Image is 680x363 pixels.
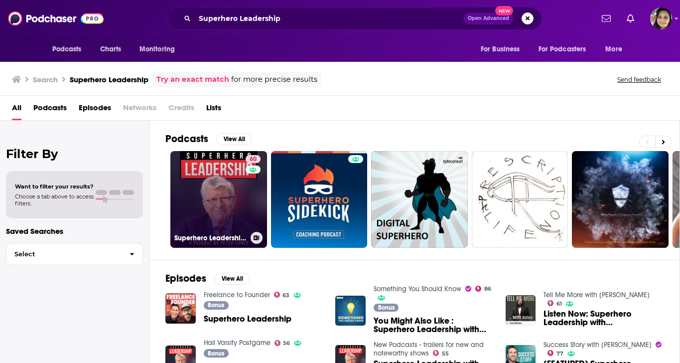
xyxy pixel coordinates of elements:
[335,296,366,326] img: You Might Also Like : Superhero Leadership with Peter Cuneo
[378,305,395,311] span: Bonus
[544,341,652,349] a: Success Story with Scott D. Clary
[374,317,494,334] a: You Might Also Like : Superhero Leadership with Peter Cuneo
[650,7,672,29] button: Show profile menu
[165,272,206,285] h2: Episodes
[94,40,128,59] a: Charts
[547,300,562,306] a: 61
[208,302,224,308] span: Bonus
[474,40,533,59] button: open menu
[12,100,21,120] a: All
[15,183,94,190] span: Want to filter your results?
[484,287,491,291] span: 86
[165,272,250,285] a: EpisodesView All
[165,133,252,145] a: PodcastsView All
[283,341,290,346] span: 56
[170,151,267,248] a: 60Superhero Leadership with [PERSON_NAME]
[598,40,635,59] button: open menu
[168,100,194,120] span: Credits
[79,100,111,120] a: Episodes
[544,310,664,327] a: Listen Now: Superhero Leadership with Peter Cuneo
[544,310,664,327] span: Listen Now: Superhero Leadership with [PERSON_NAME]
[216,133,252,145] button: View All
[650,7,672,29] img: User Profile
[374,285,461,293] a: Something You Should Know
[282,293,289,298] span: 63
[475,286,491,292] a: 86
[33,100,67,120] a: Podcasts
[174,234,247,242] h3: Superhero Leadership with [PERSON_NAME]
[274,292,290,298] a: 63
[6,147,143,161] h2: Filter By
[6,243,143,265] button: Select
[52,42,82,56] span: Podcasts
[33,75,58,84] h3: Search
[204,315,291,323] a: Superhero Leadership
[6,226,143,236] p: Saved Searches
[133,40,188,59] button: open menu
[605,42,622,56] span: More
[532,40,601,59] button: open menu
[15,193,94,207] span: Choose a tab above to access filters.
[165,293,196,324] img: Superhero Leadership
[156,74,229,85] a: Try an exact match
[547,350,563,356] a: 77
[374,317,494,334] span: You Might Also Like : Superhero Leadership with [PERSON_NAME]
[468,16,509,21] span: Open Advanced
[45,40,95,59] button: open menu
[539,42,586,56] span: For Podcasters
[598,10,615,27] a: Show notifications dropdown
[374,341,484,358] a: New Podcasts - trailers for new and noteworthy shows
[650,7,672,29] span: Logged in as shelbyjanner
[250,155,257,165] span: 60
[556,302,562,306] span: 61
[246,155,261,163] a: 60
[139,42,175,56] span: Monitoring
[167,7,542,30] div: Search podcasts, credits, & more...
[204,339,271,347] a: Hail Varsity Postgame
[165,133,208,145] h2: Podcasts
[463,12,514,24] button: Open AdvancedNew
[495,6,513,15] span: New
[556,352,563,356] span: 77
[506,295,536,326] img: Listen Now: Superhero Leadership with Peter Cuneo
[614,75,664,84] button: Send feedback
[195,10,463,26] input: Search podcasts, credits, & more...
[206,100,221,120] a: Lists
[208,351,224,357] span: Bonus
[6,251,122,257] span: Select
[231,74,317,85] span: for more precise results
[433,350,449,356] a: 55
[100,42,122,56] span: Charts
[214,273,250,285] button: View All
[70,75,148,84] h3: Superhero Leadership
[8,9,104,28] img: Podchaser - Follow, Share and Rate Podcasts
[123,100,156,120] span: Networks
[204,291,270,299] a: Freelance to Founder
[544,291,650,299] a: Tell Me More with Nicole Walters
[623,10,638,27] a: Show notifications dropdown
[442,352,449,356] span: 55
[274,340,290,346] a: 56
[481,42,520,56] span: For Business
